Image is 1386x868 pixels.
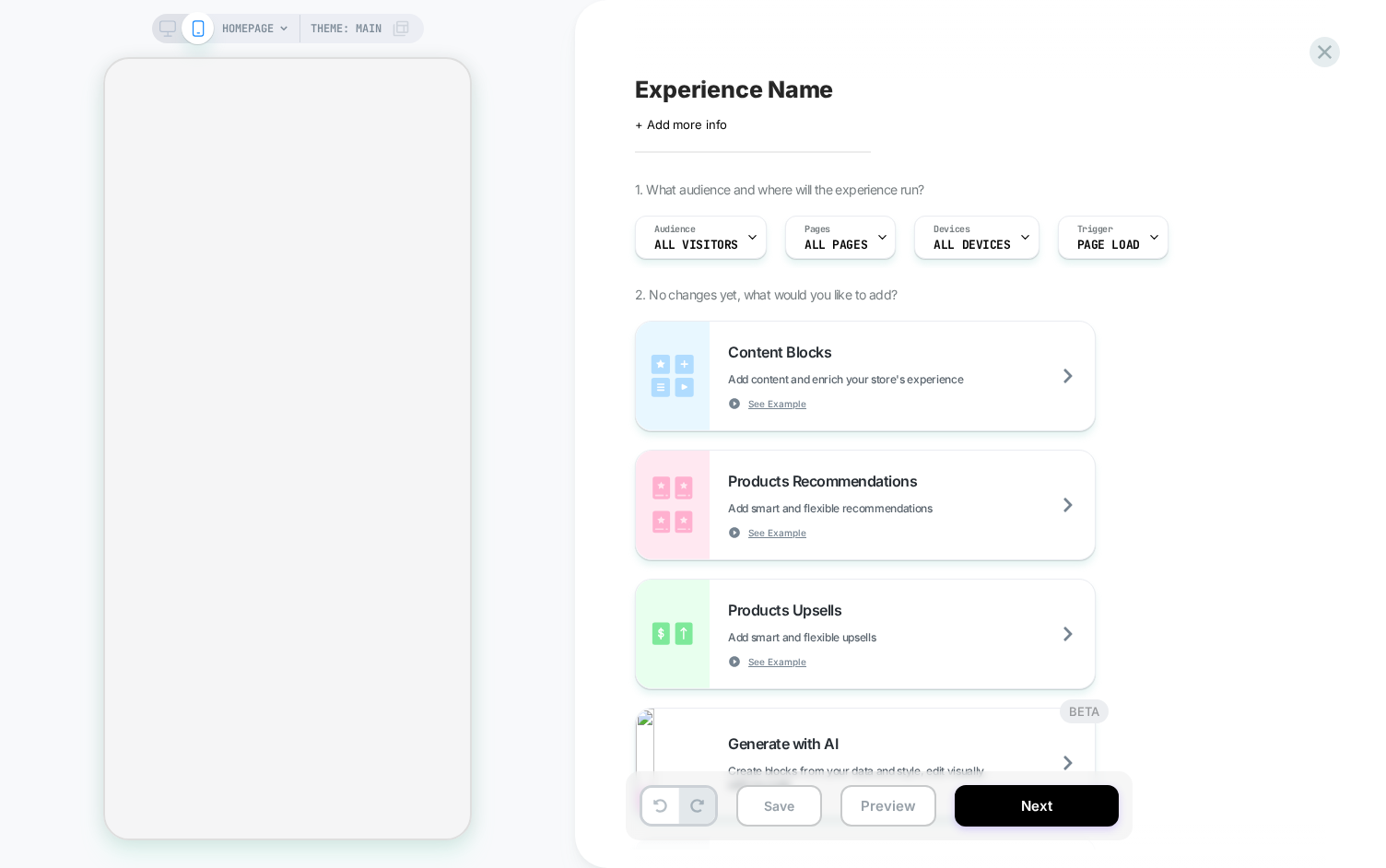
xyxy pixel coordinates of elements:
span: Devices [934,223,969,236]
span: ALL PAGES [805,239,867,252]
span: Trigger [1077,223,1113,236]
span: Add smart and flexible upsells [728,630,968,644]
span: 1. What audience and where will the experience run? [635,182,923,197]
span: Content Blocks [728,343,840,361]
span: 2. No changes yet, what would you like to add? [635,287,897,302]
span: See Example [748,397,806,410]
button: Next [955,785,1119,827]
span: See Example [748,526,806,539]
span: Page Load [1077,239,1140,252]
span: All Visitors [654,239,738,252]
span: Generate with AI [728,734,847,753]
span: Audience [654,223,696,236]
button: Save [736,785,822,827]
button: Preview [840,785,936,827]
span: Pages [805,223,830,236]
span: Products Upsells [728,601,851,619]
span: Experience Name [635,76,833,103]
span: Theme: MAIN [311,14,382,43]
span: Add smart and flexible recommendations [728,501,1025,515]
span: HOMEPAGE [222,14,274,43]
span: Add content and enrich your store's experience [728,372,1055,386]
span: Create blocks from your data and style, edit visually with no code [728,764,1095,792]
span: + Add more info [635,117,727,132]
div: BETA [1060,699,1109,723]
span: ALL DEVICES [934,239,1010,252]
span: See Example [748,655,806,668]
span: Products Recommendations [728,472,926,490]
